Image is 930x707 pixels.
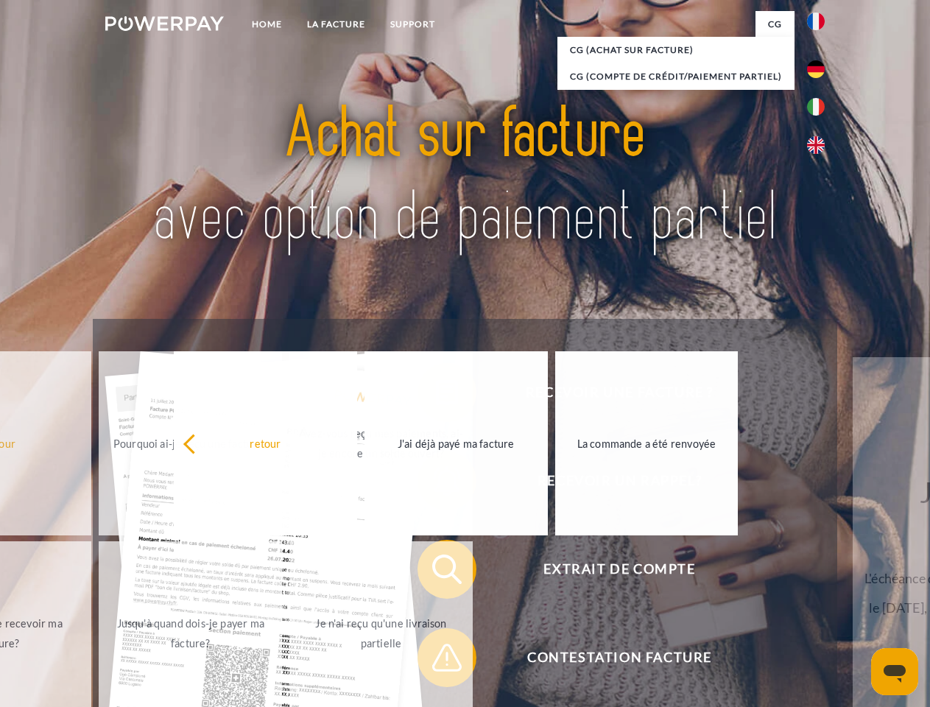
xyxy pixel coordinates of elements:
[755,11,795,38] a: CG
[439,540,800,599] span: Extrait de compte
[295,11,378,38] a: LA FACTURE
[239,11,295,38] a: Home
[108,613,273,653] div: Jusqu'à quand dois-je payer ma facture?
[373,433,539,453] div: J'ai déjà payé ma facture
[105,16,224,31] img: logo-powerpay-white.svg
[564,433,730,453] div: La commande a été renvoyée
[298,613,464,653] div: Je n'ai reçu qu'une livraison partielle
[807,13,825,30] img: fr
[418,540,800,599] button: Extrait de compte
[807,136,825,154] img: en
[439,628,800,687] span: Contestation Facture
[418,628,800,687] button: Contestation Facture
[807,98,825,116] img: it
[378,11,448,38] a: Support
[871,648,918,695] iframe: Bouton de lancement de la fenêtre de messagerie
[557,63,795,90] a: CG (Compte de crédit/paiement partiel)
[183,433,348,453] div: retour
[807,60,825,78] img: de
[557,37,795,63] a: CG (achat sur facture)
[108,433,273,453] div: Pourquoi ai-je reçu une facture?
[141,71,789,282] img: title-powerpay_fr.svg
